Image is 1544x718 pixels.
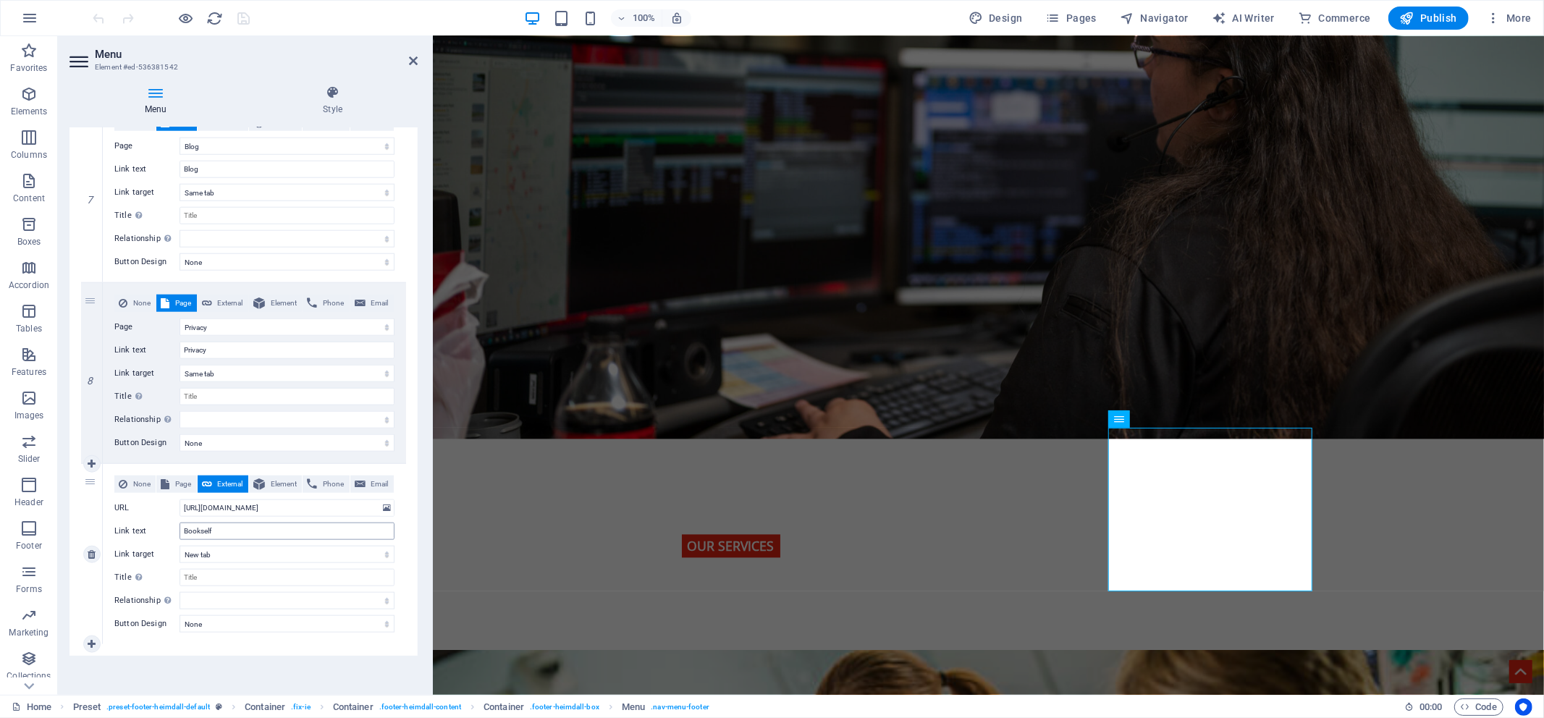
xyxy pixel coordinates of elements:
[1388,7,1469,30] button: Publish
[370,295,389,312] span: Email
[114,615,180,633] label: Button Design
[633,9,656,27] h6: 100%
[969,11,1023,25] span: Design
[156,476,196,493] button: Page
[1515,698,1532,716] button: Usercentrics
[11,106,48,117] p: Elements
[80,194,101,206] em: 7
[530,698,599,716] span: . footer-heimdall-box
[106,698,210,716] span: . preset-footer-heimdall-default
[651,698,709,716] span: . nav-menu-footer
[114,295,156,312] button: None
[114,253,180,271] label: Button Design
[114,184,180,201] label: Link target
[174,476,192,493] span: Page
[484,698,524,716] span: Click to select. Double-click to edit
[180,523,395,540] input: Link text...
[114,592,180,609] label: Relationship
[132,295,151,312] span: None
[1480,7,1537,30] button: More
[180,161,395,178] input: Link text...
[269,476,298,493] span: Element
[321,295,345,312] span: Phone
[18,453,41,465] p: Slider
[80,375,101,387] em: 8
[245,698,285,716] span: Click to select. Double-click to edit
[7,670,51,682] p: Collections
[114,230,180,248] label: Relationship
[156,295,196,312] button: Page
[180,569,395,586] input: Title
[207,10,224,27] i: Reload page
[14,410,44,421] p: Images
[216,476,244,493] span: External
[11,149,47,161] p: Columns
[303,476,349,493] button: Phone
[114,388,180,405] label: Title
[132,476,151,493] span: None
[95,48,418,61] h2: Menu
[216,703,222,711] i: This element is a customizable preset
[1419,698,1442,716] span: 00 00
[1298,11,1371,25] span: Commerce
[963,7,1029,30] button: Design
[114,411,180,428] label: Relationship
[350,295,394,312] button: Email
[1461,698,1497,716] span: Code
[198,295,248,312] button: External
[12,698,51,716] a: Click to cancel selection. Double-click to open Pages
[16,583,42,595] p: Forms
[180,207,395,224] input: Title
[206,9,224,27] button: reload
[9,627,48,638] p: Marketing
[180,388,395,405] input: Title
[249,476,302,493] button: Element
[95,61,389,74] h3: Element #ed-536381542
[1292,7,1377,30] button: Commerce
[1206,7,1281,30] button: AI Writer
[963,7,1029,30] div: Design (Ctrl+Alt+Y)
[622,698,645,716] span: Click to select. Double-click to edit
[1212,11,1275,25] span: AI Writer
[370,476,389,493] span: Email
[114,138,180,155] label: Page
[1404,698,1443,716] h6: Session time
[379,698,461,716] span: . footer-heimdall-content
[17,236,41,248] p: Boxes
[291,698,311,716] span: . fix-ie
[10,62,47,74] p: Favorites
[114,546,180,563] label: Link target
[269,295,298,312] span: Element
[114,523,180,540] label: Link text
[1486,11,1532,25] span: More
[1400,11,1457,25] span: Publish
[321,476,345,493] span: Phone
[1040,7,1102,30] button: Pages
[69,85,248,116] h4: Menu
[180,342,395,359] input: Link text...
[180,499,395,517] input: URL...
[114,476,156,493] button: None
[73,698,101,716] span: Click to select. Double-click to edit
[216,295,244,312] span: External
[1430,701,1432,712] span: :
[114,569,180,586] label: Title
[670,12,683,25] i: On resize automatically adjust zoom level to fit chosen device.
[12,366,46,378] p: Features
[198,476,248,493] button: External
[114,499,180,517] label: URL
[114,365,180,382] label: Link target
[248,85,418,116] h4: Style
[1454,698,1503,716] button: Code
[114,434,180,452] label: Button Design
[177,9,195,27] button: Click here to leave preview mode and continue editing
[114,342,180,359] label: Link text
[333,698,374,716] span: Click to select. Double-click to edit
[350,476,394,493] button: Email
[249,295,302,312] button: Element
[1046,11,1097,25] span: Pages
[9,279,49,291] p: Accordion
[174,295,192,312] span: Page
[1114,7,1194,30] button: Navigator
[114,161,180,178] label: Link text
